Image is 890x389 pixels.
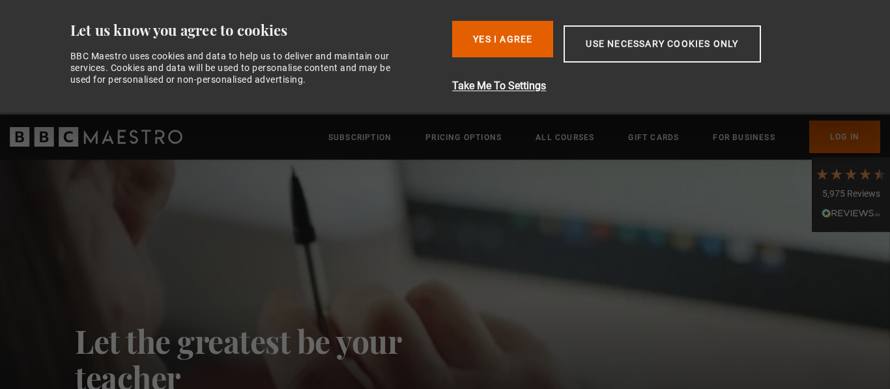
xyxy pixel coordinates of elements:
a: All Courses [536,131,594,144]
div: 5,975 ReviewsRead All Reviews [812,157,890,233]
button: Yes I Agree [452,21,553,57]
div: 5,975 Reviews [815,188,887,201]
img: REVIEWS.io [822,209,880,218]
button: Use necessary cookies only [564,25,760,63]
a: Log In [809,121,880,153]
div: BBC Maestro uses cookies and data to help us to deliver and maintain our services. Cookies and da... [70,50,405,86]
svg: BBC Maestro [10,127,182,147]
a: Gift Cards [628,131,679,144]
a: Pricing Options [425,131,502,144]
button: Take Me To Settings [452,78,829,94]
a: For business [713,131,775,144]
div: 4.7 Stars [815,167,887,181]
div: Read All Reviews [815,207,887,222]
nav: Primary [328,121,880,153]
div: Let us know you agree to cookies [70,21,442,40]
a: Subscription [328,131,392,144]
